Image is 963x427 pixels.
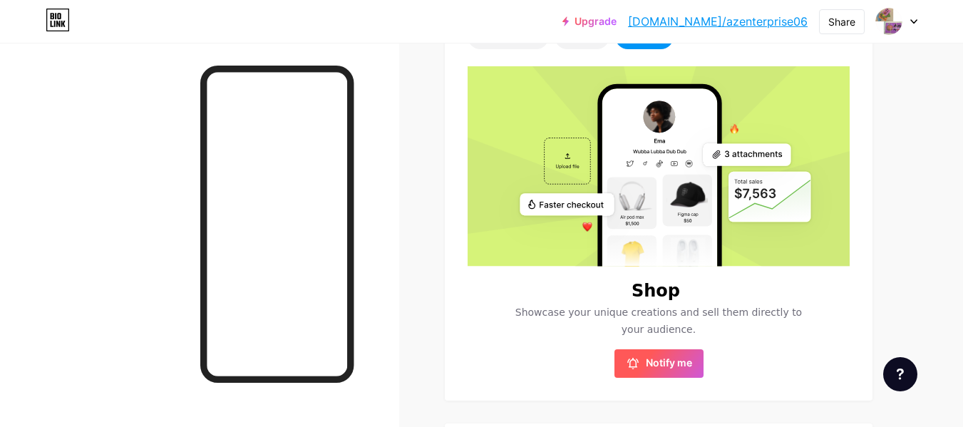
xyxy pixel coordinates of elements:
[875,8,902,35] img: azenterprise06
[828,14,855,29] div: Share
[646,356,692,371] span: Notify me
[506,304,812,338] span: Showcase your unique creations and sell them directly to your audience.
[562,16,617,27] a: Upgrade
[628,13,808,30] a: [DOMAIN_NAME]/azenterprise06
[632,284,680,298] h6: Shop
[614,349,704,378] button: Notify me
